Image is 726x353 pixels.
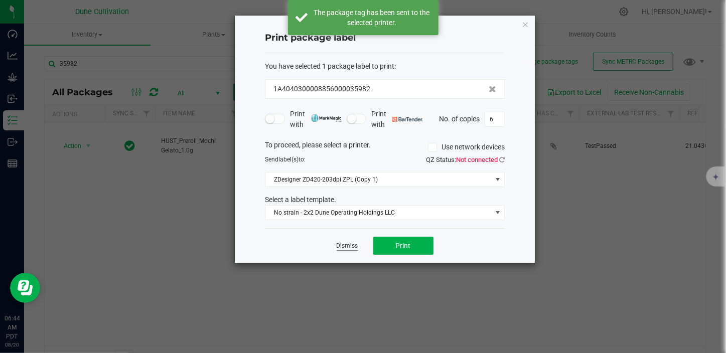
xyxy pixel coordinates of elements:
span: No. of copies [439,114,480,122]
span: QZ Status: [426,156,505,163]
span: 1A4040300008856000035982 [273,84,370,94]
h4: Print package label [265,32,505,45]
span: Print with [371,109,423,130]
iframe: Resource center [10,273,40,303]
span: No strain - 2x2 Dune Operating Holdings LLC [265,206,492,220]
span: Send to: [265,156,306,163]
span: label(s) [278,156,299,163]
img: bartender.png [392,117,423,122]
span: Print with [290,109,342,130]
div: Select a label template. [257,195,512,205]
div: To proceed, please select a printer. [257,140,512,155]
div: : [265,61,505,72]
span: Print [396,242,411,250]
span: ZDesigner ZD420-203dpi ZPL (Copy 1) [265,172,492,187]
span: Not connected [456,156,498,163]
span: You have selected 1 package label to print [265,62,394,70]
img: mark_magic_cybra.png [311,114,342,122]
label: Use network devices [428,142,505,152]
a: Dismiss [337,242,358,250]
div: The package tag has been sent to the selected printer. [313,8,431,28]
button: Print [373,237,433,255]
